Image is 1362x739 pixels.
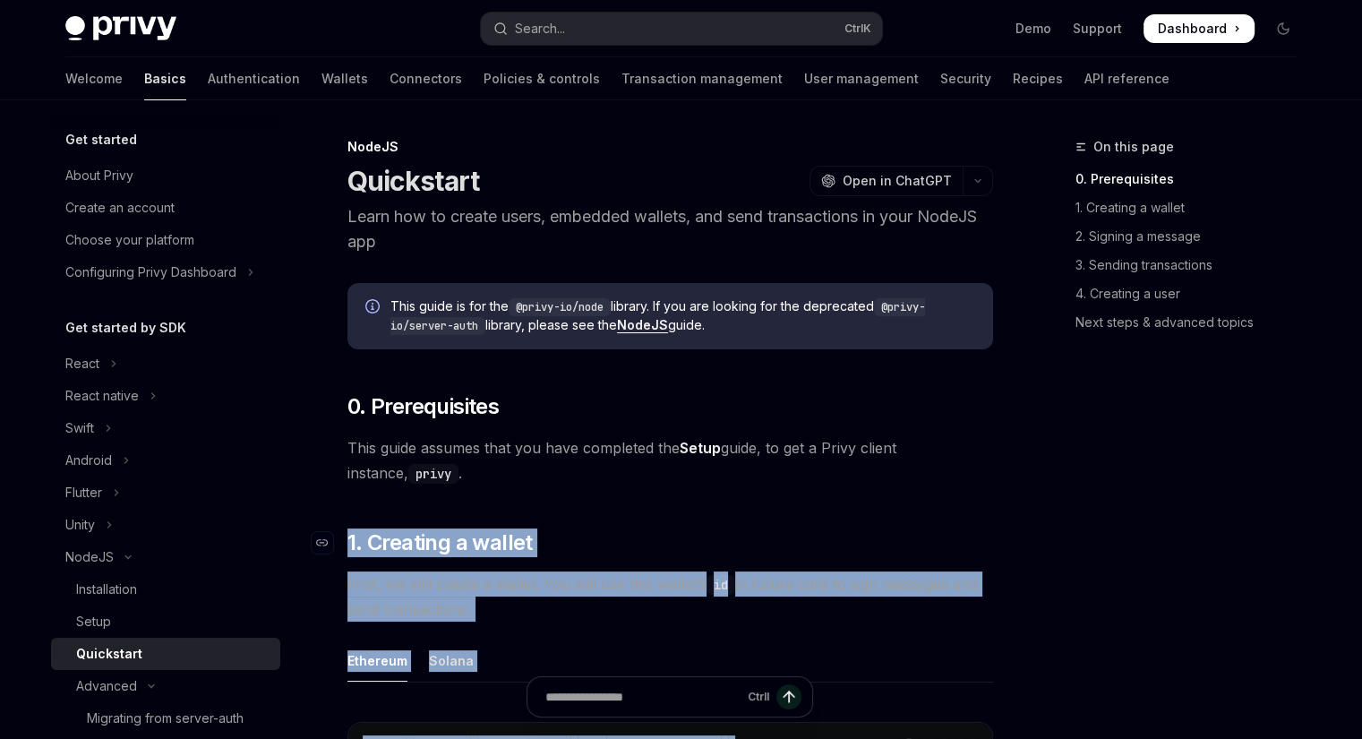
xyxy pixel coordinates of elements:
[51,444,280,477] button: Toggle Android section
[429,640,474,682] div: Solana
[515,18,565,39] div: Search...
[76,675,137,697] div: Advanced
[51,477,280,509] button: Toggle Flutter section
[390,297,975,335] span: This guide is for the library. If you are looking for the deprecated library, please see the guide.
[65,482,102,503] div: Flutter
[65,546,114,568] div: NodeJS
[51,702,280,735] a: Migrating from server-auth
[65,417,94,439] div: Swift
[940,57,991,100] a: Security
[621,57,783,100] a: Transaction management
[51,256,280,288] button: Toggle Configuring Privy Dashboard section
[347,435,993,486] span: This guide assumes that you have completed the guide, to get a Privy client instance, .
[51,541,280,573] button: Toggle NodeJS section
[1144,14,1255,43] a: Dashboard
[87,708,244,729] div: Migrating from server-auth
[65,385,139,407] div: React native
[51,192,280,224] a: Create an account
[51,573,280,606] a: Installation
[51,380,280,412] button: Toggle React native section
[545,677,741,717] input: Ask a question...
[680,439,721,458] a: Setup
[1158,20,1227,38] span: Dashboard
[65,165,133,186] div: About Privy
[76,643,142,665] div: Quickstart
[51,348,280,380] button: Toggle React section
[208,57,300,100] a: Authentication
[65,262,236,283] div: Configuring Privy Dashboard
[65,317,186,339] h5: Get started by SDK
[408,464,458,484] code: privy
[617,317,668,333] a: NodeJS
[65,450,112,471] div: Android
[51,606,280,638] a: Setup
[707,575,735,595] code: id
[347,640,407,682] div: Ethereum
[844,21,871,36] span: Ctrl K
[51,638,280,670] a: Quickstart
[365,299,383,317] svg: Info
[312,528,347,557] a: Navigate to header
[347,571,993,622] span: First, we will create a wallet. You will use this wallet’s in future calls to sign messages and s...
[1075,308,1312,337] a: Next steps & advanced topics
[144,57,186,100] a: Basics
[51,224,280,256] a: Choose your platform
[776,684,801,709] button: Send message
[65,57,123,100] a: Welcome
[1013,57,1063,100] a: Recipes
[51,159,280,192] a: About Privy
[390,57,462,100] a: Connectors
[76,579,137,600] div: Installation
[321,57,368,100] a: Wallets
[1073,20,1122,38] a: Support
[347,138,993,156] div: NodeJS
[65,16,176,41] img: dark logo
[1075,165,1312,193] a: 0. Prerequisites
[509,298,611,316] code: @privy-io/node
[804,57,919,100] a: User management
[390,298,925,335] code: @privy-io/server-auth
[481,13,882,45] button: Open search
[1269,14,1298,43] button: Toggle dark mode
[843,172,952,190] span: Open in ChatGPT
[76,611,111,632] div: Setup
[347,204,993,254] p: Learn how to create users, embedded wallets, and send transactions in your NodeJS app
[51,412,280,444] button: Toggle Swift section
[65,353,99,374] div: React
[1075,279,1312,308] a: 4. Creating a user
[65,129,137,150] h5: Get started
[1075,222,1312,251] a: 2. Signing a message
[1093,136,1174,158] span: On this page
[1075,193,1312,222] a: 1. Creating a wallet
[347,165,480,197] h1: Quickstart
[1084,57,1169,100] a: API reference
[347,528,533,557] span: 1. Creating a wallet
[51,509,280,541] button: Toggle Unity section
[65,229,194,251] div: Choose your platform
[51,670,280,702] button: Toggle Advanced section
[1015,20,1051,38] a: Demo
[484,57,600,100] a: Policies & controls
[65,197,175,219] div: Create an account
[1075,251,1312,279] a: 3. Sending transactions
[65,514,95,536] div: Unity
[347,392,499,421] span: 0. Prerequisites
[809,166,963,196] button: Open in ChatGPT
